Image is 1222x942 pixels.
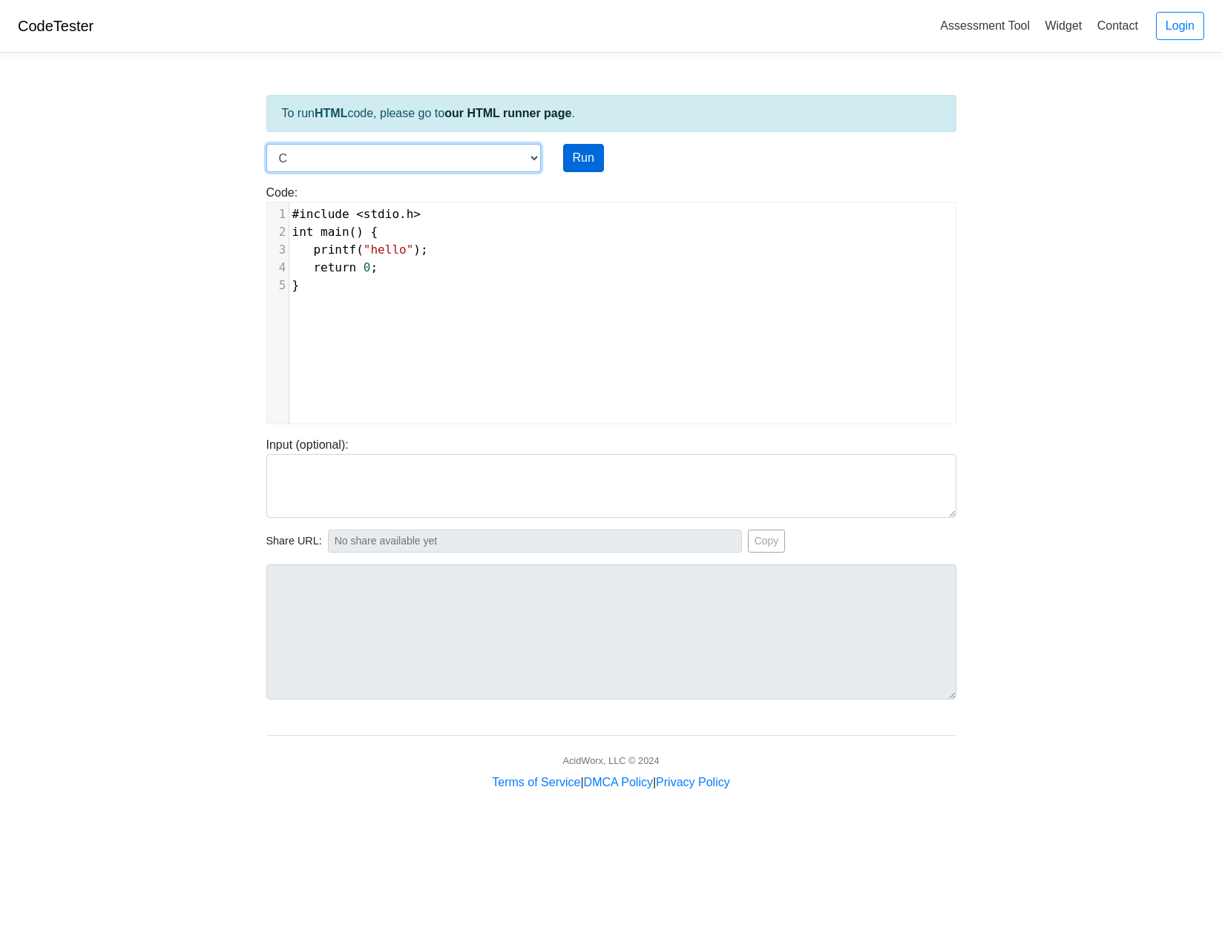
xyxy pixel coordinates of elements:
[584,776,653,788] a: DMCA Policy
[364,243,413,257] span: "hello"
[18,18,93,34] a: CodeTester
[267,241,289,259] div: 3
[492,774,729,791] div: | |
[267,223,289,241] div: 2
[267,205,289,223] div: 1
[407,207,414,221] span: h
[266,533,322,550] span: Share URL:
[292,278,300,292] span: }
[255,184,968,424] div: Code:
[315,107,347,119] strong: HTML
[313,243,356,257] span: printf
[292,207,349,221] span: #include
[562,754,659,768] div: AcidWorx, LLC © 2024
[292,260,378,274] span: ;
[292,225,314,239] span: int
[1039,13,1088,38] a: Widget
[328,530,742,553] input: No share available yet
[1091,13,1144,38] a: Contact
[413,207,421,221] span: >
[255,436,968,518] div: Input (optional):
[292,225,378,239] span: () {
[267,277,289,294] div: 5
[748,530,786,553] button: Copy
[444,107,571,119] a: our HTML runner page
[656,776,730,788] a: Privacy Policy
[563,144,604,172] button: Run
[292,207,421,221] span: .
[356,207,364,221] span: <
[364,207,399,221] span: stdio
[321,225,349,239] span: main
[492,776,580,788] a: Terms of Service
[313,260,356,274] span: return
[292,243,428,257] span: ( );
[1156,12,1204,40] a: Login
[267,259,289,277] div: 4
[266,95,956,132] div: To run code, please go to .
[934,13,1036,38] a: Assessment Tool
[364,260,371,274] span: 0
